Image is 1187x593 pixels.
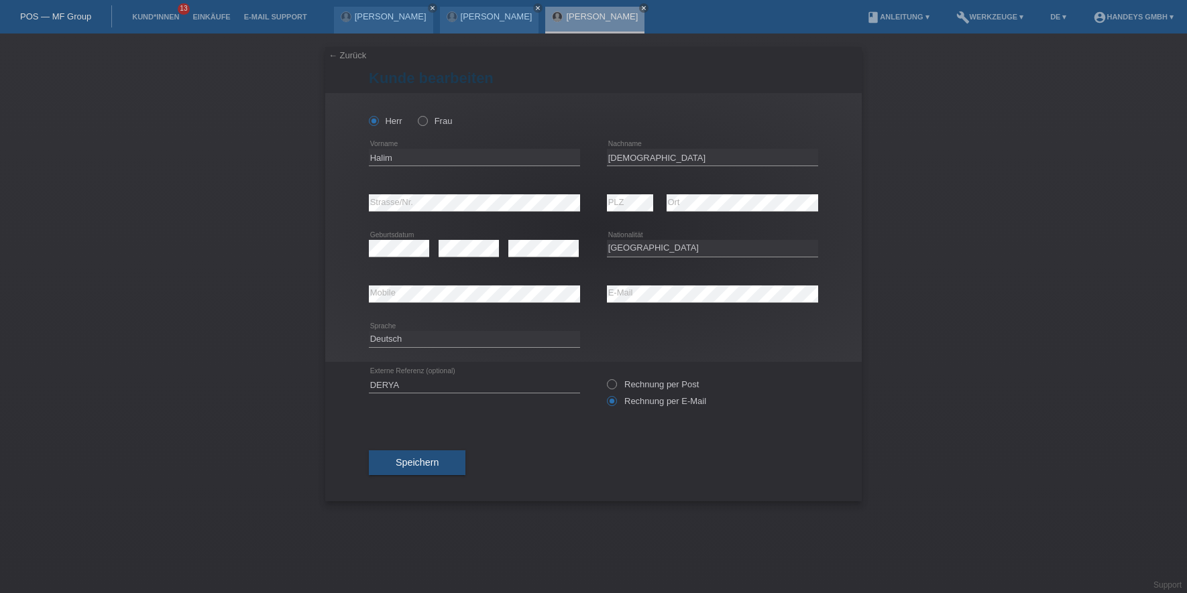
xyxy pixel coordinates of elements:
[355,11,427,21] a: [PERSON_NAME]
[237,13,314,21] a: E-Mail Support
[369,70,818,86] h1: Kunde bearbeiten
[125,13,186,21] a: Kund*innen
[20,11,91,21] a: POS — MF Group
[950,13,1031,21] a: buildWerkzeuge ▾
[1086,13,1180,21] a: account_circleHandeys GmbH ▾
[956,11,970,24] i: build
[607,379,699,389] label: Rechnung per Post
[428,3,437,13] a: close
[1093,11,1107,24] i: account_circle
[369,116,378,125] input: Herr
[461,11,532,21] a: [PERSON_NAME]
[639,3,648,13] a: close
[418,116,427,125] input: Frau
[186,13,237,21] a: Einkäufe
[369,450,465,476] button: Speichern
[607,379,616,396] input: Rechnung per Post
[607,396,616,413] input: Rechnung per E-Mail
[329,50,366,60] a: ← Zurück
[1043,13,1073,21] a: DE ▾
[640,5,647,11] i: close
[533,3,543,13] a: close
[369,116,402,126] label: Herr
[1153,580,1182,590] a: Support
[418,116,452,126] label: Frau
[429,5,436,11] i: close
[866,11,880,24] i: book
[607,396,706,406] label: Rechnung per E-Mail
[534,5,541,11] i: close
[178,3,190,15] span: 13
[566,11,638,21] a: [PERSON_NAME]
[396,457,439,468] span: Speichern
[860,13,936,21] a: bookAnleitung ▾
